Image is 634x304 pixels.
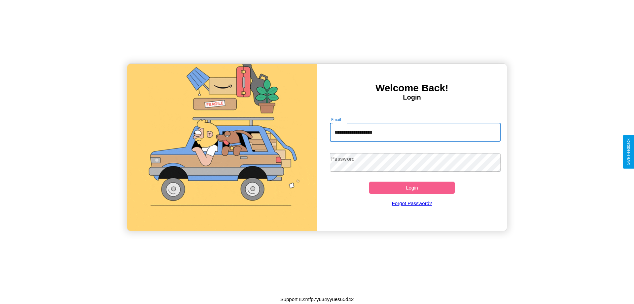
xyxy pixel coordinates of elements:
p: Support ID: mfp7y634yyues65d42 [280,295,354,304]
h4: Login [317,94,507,101]
div: Give Feedback [626,139,631,165]
label: Email [331,117,341,122]
img: gif [127,64,317,231]
a: Forgot Password? [327,194,498,213]
h3: Welcome Back! [317,82,507,94]
button: Login [369,182,455,194]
